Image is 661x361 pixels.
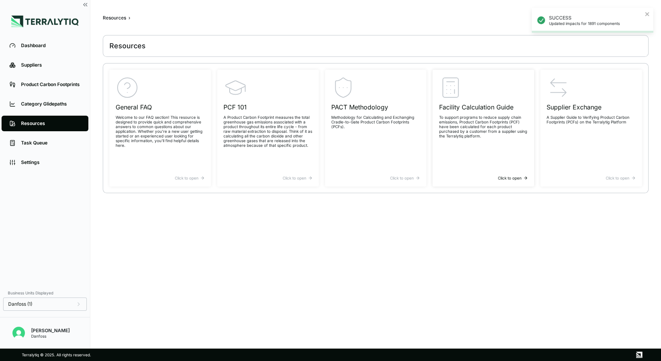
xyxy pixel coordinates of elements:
button: Open user button [9,324,28,342]
a: Facility Calculation GuideTo support programs to reduce supply chain emissions, Product Carbon Fo... [432,70,534,187]
div: Product Carbon Footprints [21,81,81,88]
h3: Facility Calculation Guide [439,102,528,112]
div: Dashboard [21,42,81,49]
h3: Supplier Exchange [547,102,636,112]
div: Click to open [439,176,528,180]
div: Danfoss [31,334,70,338]
div: Click to open [223,176,313,180]
div: Resources [109,41,146,51]
a: PACT MethodologyMethodology for Calculating and Exchanging Cradle-to-Gate Product Carbon Footprin... [325,70,427,187]
p: Methodology for Calculating and Exchanging Cradle-to-Gate Product Carbon Footprints (PCFs). [331,115,420,129]
div: Resources [21,120,81,127]
p: Welcome to our FAQ section! This resource is designed to provide quick and comprehensive answers ... [116,115,205,148]
div: Settings [21,159,81,166]
button: close [645,11,650,17]
div: Click to open [116,176,205,180]
h3: PACT Methodology [331,102,420,112]
span: Danfoss (1) [8,301,32,307]
div: Click to open [547,176,636,180]
div: [PERSON_NAME] [31,328,70,334]
img: Logo [11,16,79,27]
div: Click to open [331,176,420,180]
h3: General FAQ [116,102,205,112]
div: Task Queue [21,140,81,146]
p: To support programs to reduce supply chain emissions, Product Carbon Footprints (PCF) have been c... [439,115,528,138]
div: Suppliers [21,62,81,68]
img: Jean-Baptiste Vinot [12,327,25,339]
span: › [128,15,130,21]
h3: PCF 101 [223,102,313,112]
a: PCF 101A Product Carbon Footprint measures the total greenhouse gas emissions associated with a p... [217,70,319,187]
div: Resources [103,15,126,21]
div: Category Glidepaths [21,101,81,107]
div: Business Units Displayed [3,288,87,298]
a: Supplier ExchangeA Supplier Guide to Verifying Product Carbon Footprints (PCFs) on the Terralytig... [540,70,642,187]
p: A Supplier Guide to Verifying Product Carbon Footprints (PCFs) on the Terralytig Platform [547,115,636,124]
p: A Product Carbon Footprint measures the total greenhouse gas emissions associated with a product ... [223,115,313,148]
p: SUCCESS [549,15,642,21]
p: Updated impacts for 1891 components [549,21,642,26]
a: General FAQWelcome to our FAQ section! This resource is designed to provide quick and comprehensi... [109,70,211,187]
